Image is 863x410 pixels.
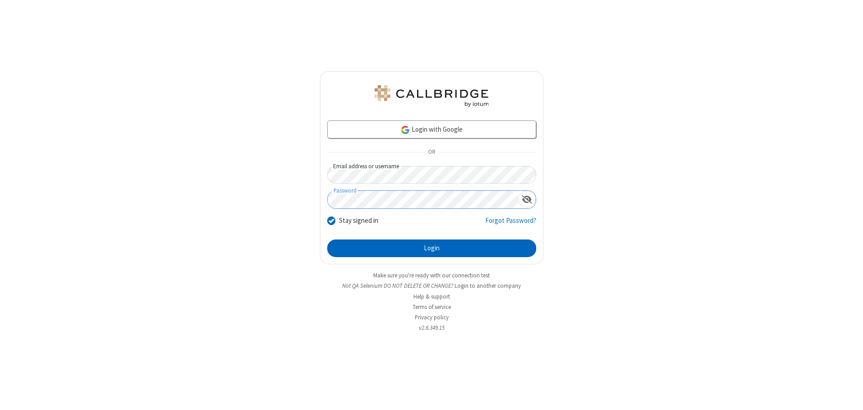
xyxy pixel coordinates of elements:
input: Email address or username [327,166,536,184]
a: Forgot Password? [485,216,536,233]
img: google-icon.png [400,125,410,135]
input: Password [328,191,518,208]
img: QA Selenium DO NOT DELETE OR CHANGE [373,85,490,107]
a: Make sure you're ready with our connection test [373,272,490,279]
a: Terms of service [413,303,451,311]
div: Show password [518,191,536,207]
a: Privacy policy [415,313,449,321]
iframe: Chat [840,387,856,404]
span: OR [424,146,439,159]
a: Help & support [413,293,450,300]
li: v2.6.349.15 [320,323,543,332]
a: Login with Google [327,120,536,138]
label: Stay signed in [339,216,378,226]
button: Login [327,240,536,258]
button: Login to another company [455,281,521,290]
li: Not QA Selenium DO NOT DELETE OR CHANGE? [320,281,543,290]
